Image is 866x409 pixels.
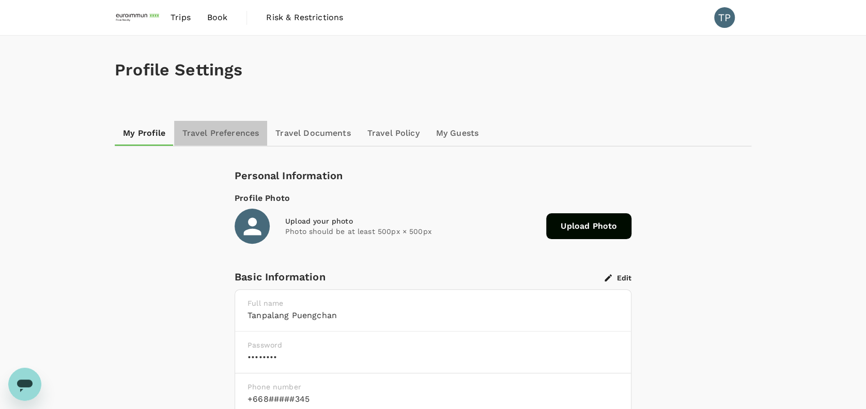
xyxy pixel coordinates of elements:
h6: +668#####345 [248,392,618,406]
p: Password [248,340,618,350]
div: Upload your photo [285,216,538,226]
p: Photo should be at least 500px × 500px [285,226,538,237]
iframe: Button to launch messaging window [8,368,41,401]
div: TP [714,7,735,28]
a: Travel Policy [359,121,428,146]
span: Trips [171,11,191,24]
a: Travel Preferences [174,121,268,146]
a: Travel Documents [267,121,359,146]
h6: •••••••• [248,350,618,365]
span: Upload Photo [546,213,631,239]
p: Full name [248,298,618,308]
span: Book [207,11,228,24]
img: EUROIMMUN (South East Asia) Pte. Ltd. [115,6,162,29]
a: My Profile [115,121,174,146]
span: Risk & Restrictions [266,11,343,24]
p: Phone number [248,382,618,392]
a: My Guests [428,121,487,146]
div: Profile Photo [235,192,631,204]
button: Edit [605,273,631,282]
div: Personal Information [235,167,631,184]
h1: Profile Settings [115,60,751,80]
h6: Tanpalang Puengchan [248,308,618,323]
div: Basic Information [235,269,605,285]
